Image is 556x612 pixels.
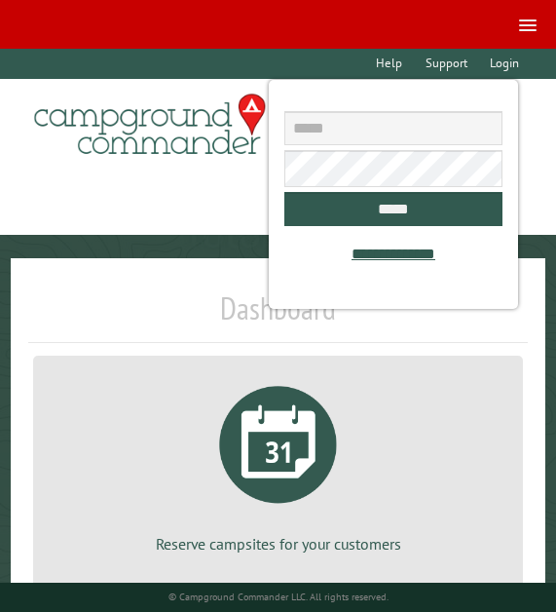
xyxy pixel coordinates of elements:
[416,49,476,79] a: Support
[168,591,389,603] small: © Campground Commander LLC. All rights reserved.
[480,49,528,79] a: Login
[28,87,272,163] img: Campground Commander
[56,533,500,555] p: Reserve campsites for your customers
[367,49,412,79] a: Help
[28,289,529,343] h1: Dashboard
[56,371,500,555] a: Reserve campsites for your customers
